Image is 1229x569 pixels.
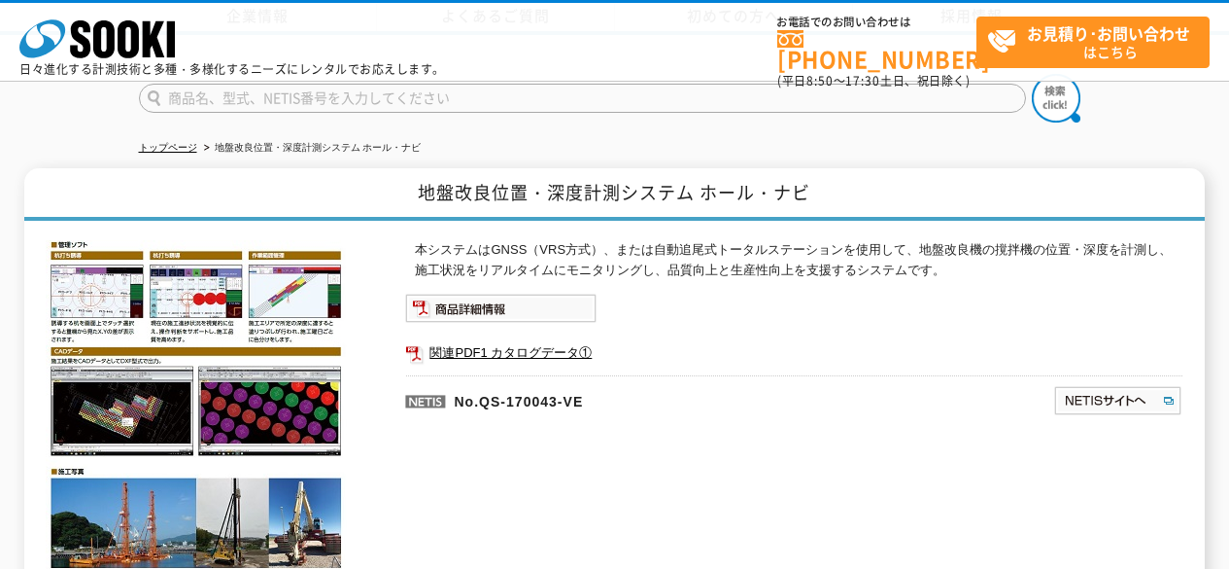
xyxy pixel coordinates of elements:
[1053,385,1182,416] img: NETISサイトへ
[1027,21,1190,45] strong: お見積り･お問い合わせ
[24,168,1204,222] h1: 地盤改良位置・深度計測システム ホール・ナビ
[987,18,1209,66] span: はこちら
[405,340,1182,366] a: 関連PDF1 カタログデータ①
[200,138,422,159] li: 地盤改良位置・深度計測システム ホール・ナビ
[777,17,976,28] span: お電話でのお問い合わせは
[139,84,1026,113] input: 商品名、型式、NETIS番号を入力してください
[415,240,1182,281] p: 本システムはGNSS（VRS方式）、または自動追尾式トータルステーションを使用して、地盤改良機の撹拌機の位置・深度を計測し、施工状況をリアルタイムにモニタリングし、品質向上と生産性向上を支援する...
[139,142,197,153] a: トップページ
[976,17,1210,68] a: お見積り･お問い合わせはこちら
[777,30,976,70] a: [PHONE_NUMBER]
[405,304,597,319] a: 商品詳細情報システム
[777,72,970,89] span: (平日 ～ 土日、祝日除く)
[19,63,445,75] p: 日々進化する計測技術と多種・多様化するニーズにレンタルでお応えします。
[405,294,597,323] img: 商品詳細情報システム
[1032,74,1080,123] img: btn_search.png
[806,72,834,89] span: 8:50
[405,375,866,422] p: No.QS-170043-VE
[845,72,880,89] span: 17:30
